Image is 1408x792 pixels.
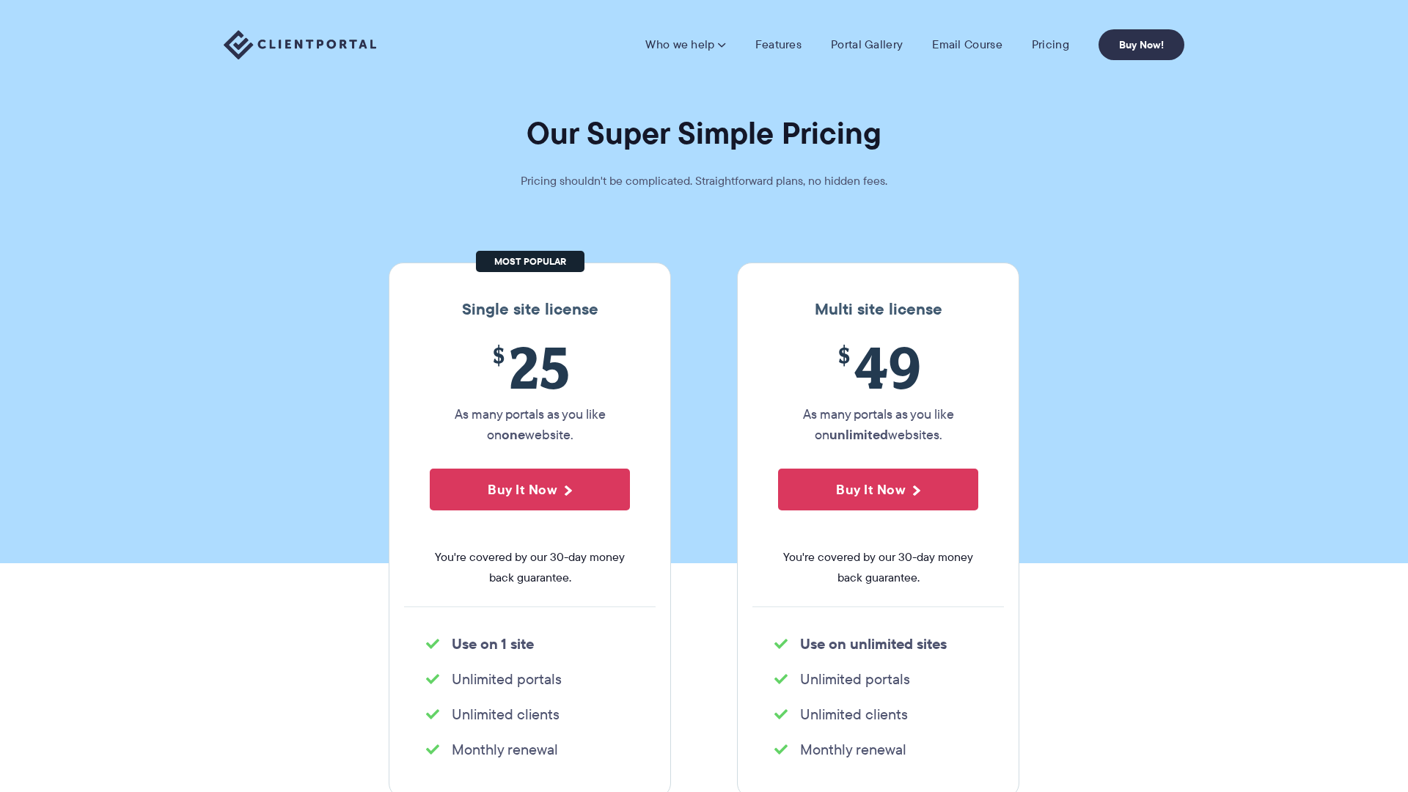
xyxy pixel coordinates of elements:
[752,300,1004,319] h3: Multi site license
[831,37,903,52] a: Portal Gallery
[829,425,888,444] strong: unlimited
[502,425,525,444] strong: one
[404,300,656,319] h3: Single site license
[430,404,630,445] p: As many portals as you like on website.
[932,37,1002,52] a: Email Course
[452,633,534,655] strong: Use on 1 site
[800,633,947,655] strong: Use on unlimited sites
[778,404,978,445] p: As many portals as you like on websites.
[484,171,924,191] p: Pricing shouldn't be complicated. Straightforward plans, no hidden fees.
[755,37,802,52] a: Features
[778,334,978,400] span: 49
[778,469,978,510] button: Buy It Now
[645,37,725,52] a: Who we help
[426,669,634,689] li: Unlimited portals
[774,704,982,725] li: Unlimited clients
[430,469,630,510] button: Buy It Now
[1032,37,1069,52] a: Pricing
[778,547,978,588] span: You're covered by our 30-day money back guarantee.
[1099,29,1184,60] a: Buy Now!
[426,704,634,725] li: Unlimited clients
[430,547,630,588] span: You're covered by our 30-day money back guarantee.
[430,334,630,400] span: 25
[774,739,982,760] li: Monthly renewal
[426,739,634,760] li: Monthly renewal
[774,669,982,689] li: Unlimited portals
